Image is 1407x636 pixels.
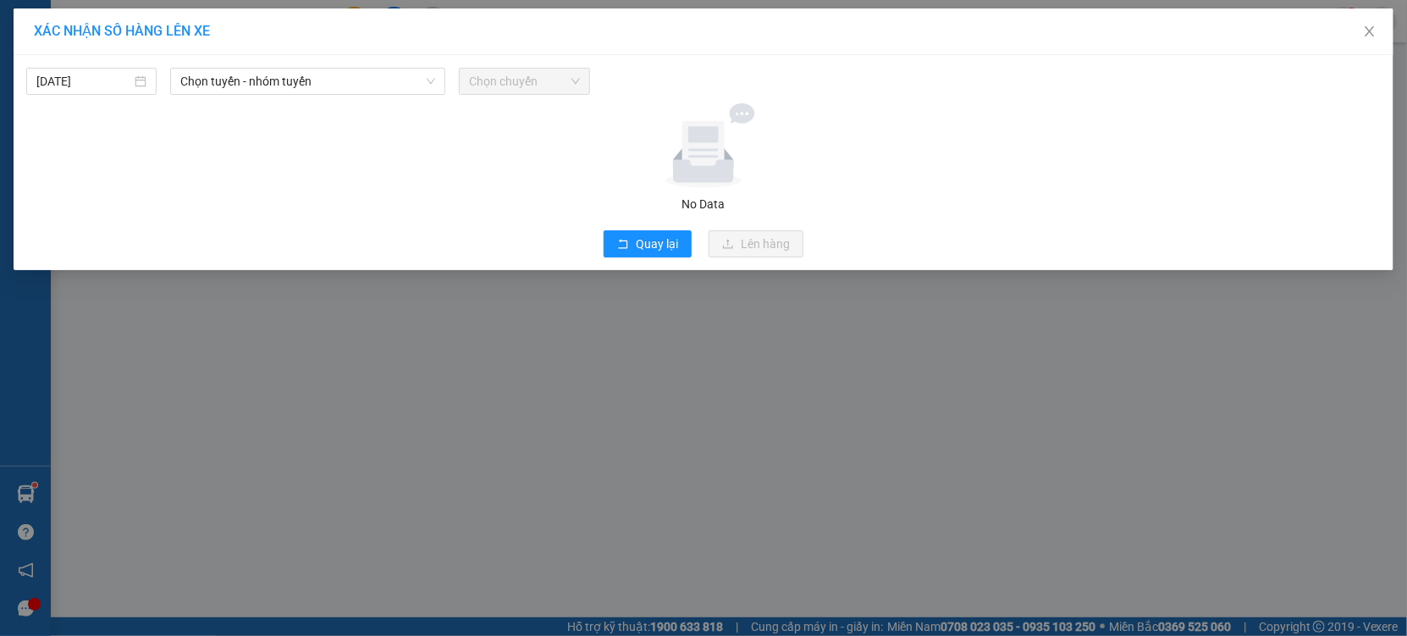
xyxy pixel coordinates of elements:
[469,69,579,94] span: Chọn chuyến
[1363,25,1377,38] span: close
[36,72,131,91] input: 15/09/2025
[604,230,692,257] button: rollbackQuay lại
[426,76,436,86] span: down
[25,195,1382,213] div: No Data
[34,23,210,39] span: XÁC NHẬN SỐ HÀNG LÊN XE
[636,235,678,253] span: Quay lại
[617,238,629,252] span: rollback
[180,69,435,94] span: Chọn tuyến - nhóm tuyến
[1346,8,1393,56] button: Close
[709,230,803,257] button: uploadLên hàng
